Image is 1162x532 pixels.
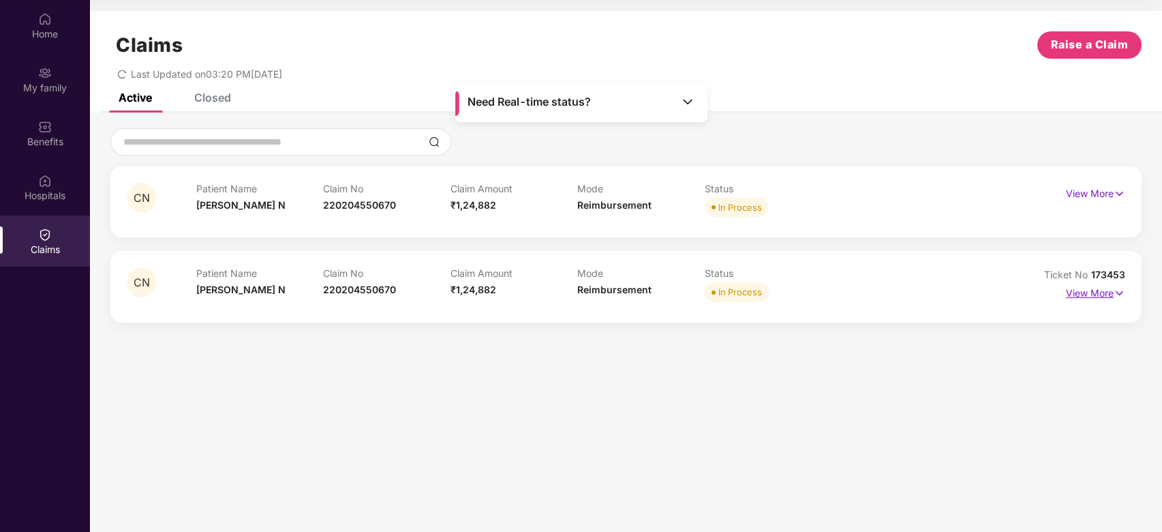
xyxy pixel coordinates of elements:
[323,183,450,194] p: Claim No
[38,174,52,188] img: svg+xml;base64,PHN2ZyBpZD0iSG9zcGl0YWxzIiB4bWxucz0iaHR0cDovL3d3dy53My5vcmcvMjAwMC9zdmciIHdpZHRoPS...
[116,33,183,57] h1: Claims
[577,267,705,279] p: Mode
[1044,269,1091,280] span: Ticket No
[450,183,578,194] p: Claim Amount
[117,68,127,80] span: redo
[705,267,832,279] p: Status
[429,136,440,147] img: svg+xml;base64,PHN2ZyBpZD0iU2VhcmNoLTMyeDMyIiB4bWxucz0iaHR0cDovL3d3dy53My5vcmcvMjAwMC9zdmciIHdpZH...
[718,285,762,299] div: In Process
[323,199,396,211] span: 220204550670
[119,91,152,104] div: Active
[1037,31,1142,59] button: Raise a Claim
[1051,36,1129,53] span: Raise a Claim
[196,267,324,279] p: Patient Name
[1066,183,1125,201] p: View More
[1114,286,1125,301] img: svg+xml;base64,PHN2ZyB4bWxucz0iaHR0cDovL3d3dy53My5vcmcvMjAwMC9zdmciIHdpZHRoPSIxNyIgaGVpZ2h0PSIxNy...
[450,199,496,211] span: ₹1,24,882
[1114,186,1125,201] img: svg+xml;base64,PHN2ZyB4bWxucz0iaHR0cDovL3d3dy53My5vcmcvMjAwMC9zdmciIHdpZHRoPSIxNyIgaGVpZ2h0PSIxNy...
[468,95,591,109] span: Need Real-time status?
[577,183,705,194] p: Mode
[38,12,52,26] img: svg+xml;base64,PHN2ZyBpZD0iSG9tZSIgeG1sbnM9Imh0dHA6Ly93d3cudzMub3JnLzIwMDAvc3ZnIiB3aWR0aD0iMjAiIG...
[1091,269,1125,280] span: 173453
[705,183,832,194] p: Status
[577,284,652,295] span: Reimbursement
[450,284,496,295] span: ₹1,24,882
[681,95,694,108] img: Toggle Icon
[196,183,324,194] p: Patient Name
[450,267,578,279] p: Claim Amount
[1066,282,1125,301] p: View More
[323,267,450,279] p: Claim No
[131,68,282,80] span: Last Updated on 03:20 PM[DATE]
[38,120,52,134] img: svg+xml;base64,PHN2ZyBpZD0iQmVuZWZpdHMiIHhtbG5zPSJodHRwOi8vd3d3LnczLm9yZy8yMDAwL3N2ZyIgd2lkdGg9Ij...
[38,228,52,241] img: svg+xml;base64,PHN2ZyBpZD0iQ2xhaW0iIHhtbG5zPSJodHRwOi8vd3d3LnczLm9yZy8yMDAwL3N2ZyIgd2lkdGg9IjIwIi...
[134,192,150,204] span: CN
[194,91,231,104] div: Closed
[196,199,286,211] span: [PERSON_NAME] N
[196,284,286,295] span: [PERSON_NAME] N
[38,66,52,80] img: svg+xml;base64,PHN2ZyB3aWR0aD0iMjAiIGhlaWdodD0iMjAiIHZpZXdCb3g9IjAgMCAyMCAyMCIgZmlsbD0ibm9uZSIgeG...
[718,201,762,214] div: In Process
[577,199,652,211] span: Reimbursement
[323,284,396,295] span: 220204550670
[134,277,150,289] span: CN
